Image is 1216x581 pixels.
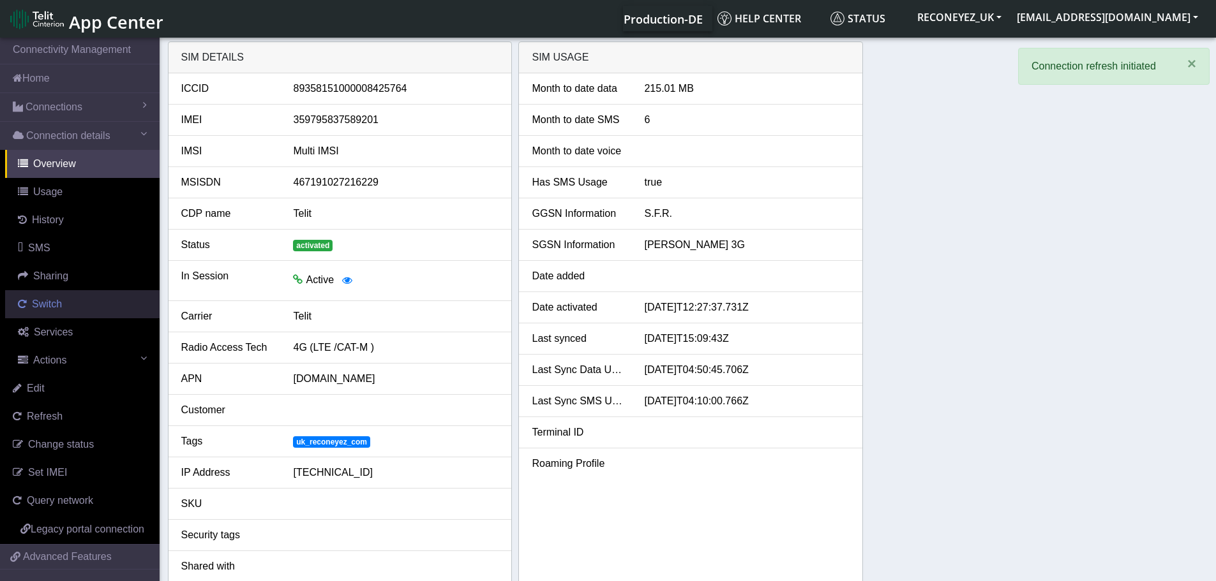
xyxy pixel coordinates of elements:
[634,393,859,409] div: [DATE]T04:10:00.766Z
[293,240,333,251] span: activated
[634,206,859,221] div: S.F.R.
[1187,55,1196,72] span: ×
[623,6,702,31] a: Your current platform instance
[283,175,508,190] div: 467191027216229
[634,112,859,128] div: 6
[169,42,512,73] div: SIM details
[522,425,634,440] div: Terminal ID
[634,175,859,190] div: true
[5,150,160,178] a: Overview
[293,436,370,448] span: uk_reconeyez_com
[712,6,825,31] a: Help center
[172,527,284,543] div: Security tags
[27,383,45,393] span: Edit
[28,439,94,450] span: Change status
[634,81,859,96] div: 215.01 MB
[283,81,508,96] div: 89358151000008425764
[27,495,93,506] span: Query network
[634,331,859,346] div: [DATE]T15:09:43Z
[32,298,62,309] span: Switch
[717,11,801,26] span: Help center
[33,355,66,365] span: Actions
[28,242,50,253] span: SMS
[172,496,284,511] div: SKU
[522,206,634,221] div: GGSN Information
[33,158,76,169] span: Overview
[522,268,634,284] div: Date added
[5,290,160,318] a: Switch
[5,318,160,346] a: Services
[5,234,160,262] a: SMS
[306,274,334,285] span: Active
[334,268,361,293] button: View session details
[172,143,284,159] div: IMSI
[172,112,284,128] div: IMEI
[172,559,284,574] div: Shared with
[283,309,508,324] div: Telit
[283,112,508,128] div: 359795837589201
[522,143,634,159] div: Month to date voice
[27,411,63,422] span: Refresh
[33,186,63,197] span: Usage
[172,175,284,190] div: MSISDN
[283,340,508,355] div: 4G (LTE /CAT-M )
[830,11,844,26] img: status.svg
[172,237,284,253] div: Status
[10,5,161,33] a: App Center
[283,143,508,159] div: Multi IMSI
[522,81,634,96] div: Month to date data
[1009,6,1206,29] button: [EMAIL_ADDRESS][DOMAIN_NAME]
[172,81,284,96] div: ICCID
[5,346,160,374] a: Actions
[522,237,634,253] div: SGSN Information
[522,456,634,471] div: Roaming Profile
[172,340,284,355] div: Radio Access Tech
[283,206,508,221] div: Telit
[634,300,859,315] div: [DATE]T12:27:37.731Z
[910,6,1009,29] button: RECONEYEZ_UK
[830,11,885,26] span: Status
[32,214,64,225] span: History
[26,99,82,115] span: Connections
[172,465,284,480] div: IP Address
[519,42,862,73] div: SIM Usage
[825,6,910,31] a: Status
[23,549,112,564] span: Advanced Features
[522,362,634,378] div: Last Sync Data Usage
[1175,48,1209,79] button: Close
[33,270,68,281] span: Sharing
[172,371,284,386] div: APN
[5,206,160,234] a: History
[172,434,284,449] div: Tags
[172,206,284,221] div: CDP name
[31,524,144,534] span: Legacy portal connection
[28,467,67,478] span: Set IMEI
[283,371,508,386] div: [DOMAIN_NAME]
[1032,59,1168,74] p: Connection refresh initiated
[522,331,634,346] div: Last synced
[522,393,634,409] div: Last Sync SMS Usage
[717,11,732,26] img: knowledge.svg
[634,237,859,253] div: [PERSON_NAME] 3G
[5,178,160,206] a: Usage
[522,112,634,128] div: Month to date SMS
[69,10,163,34] span: App Center
[522,300,634,315] div: Date activated
[283,465,508,480] div: [TECHNICAL_ID]
[26,128,110,143] span: Connection details
[5,262,160,290] a: Sharing
[172,309,284,324] div: Carrier
[522,175,634,190] div: Has SMS Usage
[634,362,859,378] div: [DATE]T04:50:45.706Z
[172,268,284,293] div: In Session
[172,402,284,418] div: Customer
[624,11,703,27] span: Production-DE
[10,9,64,29] img: logo-telit-cinterion-gw-new.png
[34,327,73,337] span: Services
